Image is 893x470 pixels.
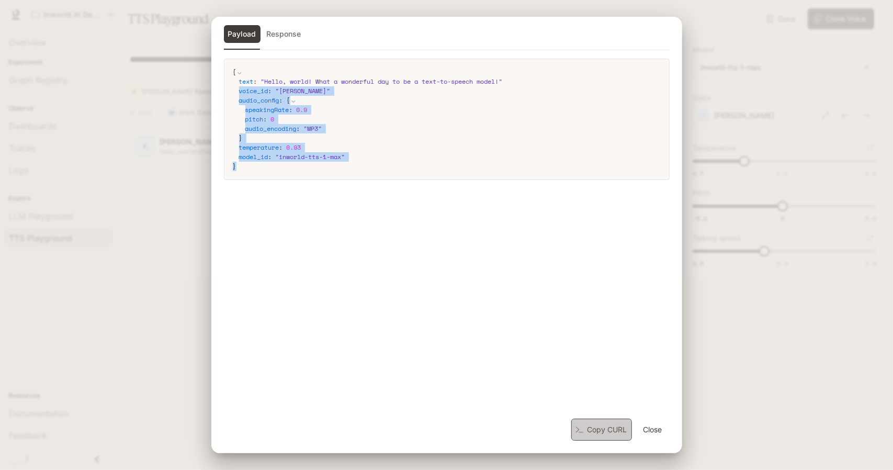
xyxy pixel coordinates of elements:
[287,143,301,152] span: 0.93
[239,133,243,142] span: }
[233,68,236,76] span: {
[245,105,289,114] span: speakingRate
[245,105,661,115] div: :
[239,143,661,152] div: :
[263,25,306,43] button: Response
[239,96,661,143] div: :
[245,115,661,124] div: :
[239,77,661,86] div: :
[297,105,308,114] span: 0.9
[261,77,503,86] span: " Hello, world! What a wonderful day to be a text-to-speech model! "
[239,77,254,86] span: text
[304,124,322,133] span: " MP3 "
[239,143,279,152] span: temperature
[239,96,279,105] span: audio_config
[239,86,268,95] span: voice_id
[239,86,661,96] div: :
[276,152,345,161] span: " inworld-tts-1-max "
[271,115,275,124] span: 0
[245,124,661,133] div: :
[245,124,297,133] span: audio_encoding
[276,86,331,95] span: " [PERSON_NAME] "
[245,115,264,124] span: pitch
[571,419,632,441] button: Copy CURL
[224,25,261,43] button: Payload
[239,152,268,161] span: model_id
[287,96,290,105] span: {
[233,162,236,171] span: }
[239,152,661,162] div: :
[636,419,670,440] button: Close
